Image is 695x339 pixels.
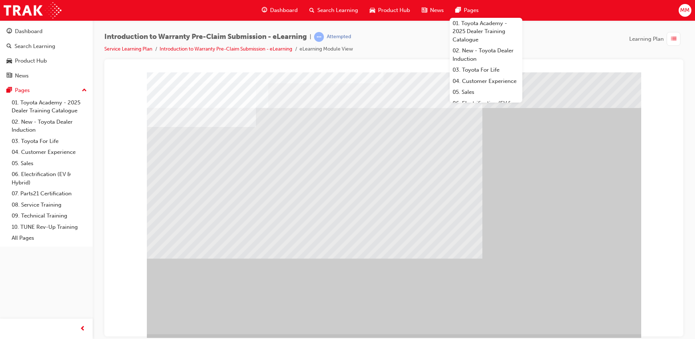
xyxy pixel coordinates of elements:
a: Search Learning [3,40,90,53]
span: Dashboard [270,6,298,15]
span: prev-icon [80,324,85,334]
a: 05. Sales [9,158,90,169]
span: Learning Plan [629,35,664,43]
a: 02. New - Toyota Dealer Induction [450,45,522,64]
span: Search Learning [317,6,358,15]
img: Trak [4,2,61,19]
a: Dashboard [3,25,90,38]
button: Learning Plan [629,32,683,46]
span: guage-icon [262,6,267,15]
a: 10. TUNE Rev-Up Training [9,222,90,233]
a: car-iconProduct Hub [364,3,416,18]
span: list-icon [671,35,676,44]
span: pages-icon [7,87,12,94]
a: 04. Customer Experience [9,147,90,158]
a: news-iconNews [416,3,450,18]
span: News [430,6,444,15]
button: Pages [3,84,90,97]
span: learningRecordVerb_ATTEMPT-icon [314,32,324,42]
button: MM [679,4,691,17]
div: Search Learning [15,42,55,51]
a: News [3,69,90,83]
div: Product Hub [15,57,47,65]
a: All Pages [9,232,90,244]
div: Attempted [327,33,351,40]
a: 08. Service Training [9,199,90,211]
a: 06. Electrification (EV & Hybrid) [9,169,90,188]
a: Service Learning Plan [104,46,152,52]
span: guage-icon [7,28,12,35]
a: guage-iconDashboard [256,3,304,18]
span: Introduction to Warranty Pre-Claim Submission - eLearning [104,33,307,41]
a: pages-iconPages [450,3,485,18]
span: up-icon [82,86,87,95]
a: search-iconSearch Learning [304,3,364,18]
a: 06. Electrification (EV & Hybrid) [450,98,522,117]
span: pages-icon [455,6,461,15]
span: Product Hub [378,6,410,15]
a: 02. New - Toyota Dealer Induction [9,116,90,136]
span: | [310,33,311,41]
li: eLearning Module View [300,45,353,53]
a: 03. Toyota For Life [9,136,90,147]
span: news-icon [7,73,12,79]
div: News [15,72,29,80]
span: search-icon [7,43,12,50]
a: 05. Sales [450,87,522,98]
span: Pages [464,6,479,15]
a: Product Hub [3,54,90,68]
a: 09. Technical Training [9,210,90,222]
div: Submitted Pre-Claim [37,262,531,298]
span: car-icon [370,6,375,15]
span: car-icon [7,58,12,64]
a: 01. Toyota Academy - 2025 Dealer Training Catalogue [450,18,522,45]
span: news-icon [422,6,427,15]
div: Dashboard [15,27,43,36]
a: 01. Toyota Academy - 2025 Dealer Training Catalogue [9,97,90,116]
a: 07. Parts21 Certification [9,188,90,199]
button: DashboardSearch LearningProduct HubNews [3,23,90,84]
a: 04. Customer Experience [450,76,522,87]
a: Introduction to Warranty Pre-Claim Submission - eLearning [160,46,292,52]
div: Pages [15,86,30,95]
a: 03. Toyota For Life [450,64,522,76]
span: search-icon [309,6,314,15]
span: MM [680,6,690,15]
